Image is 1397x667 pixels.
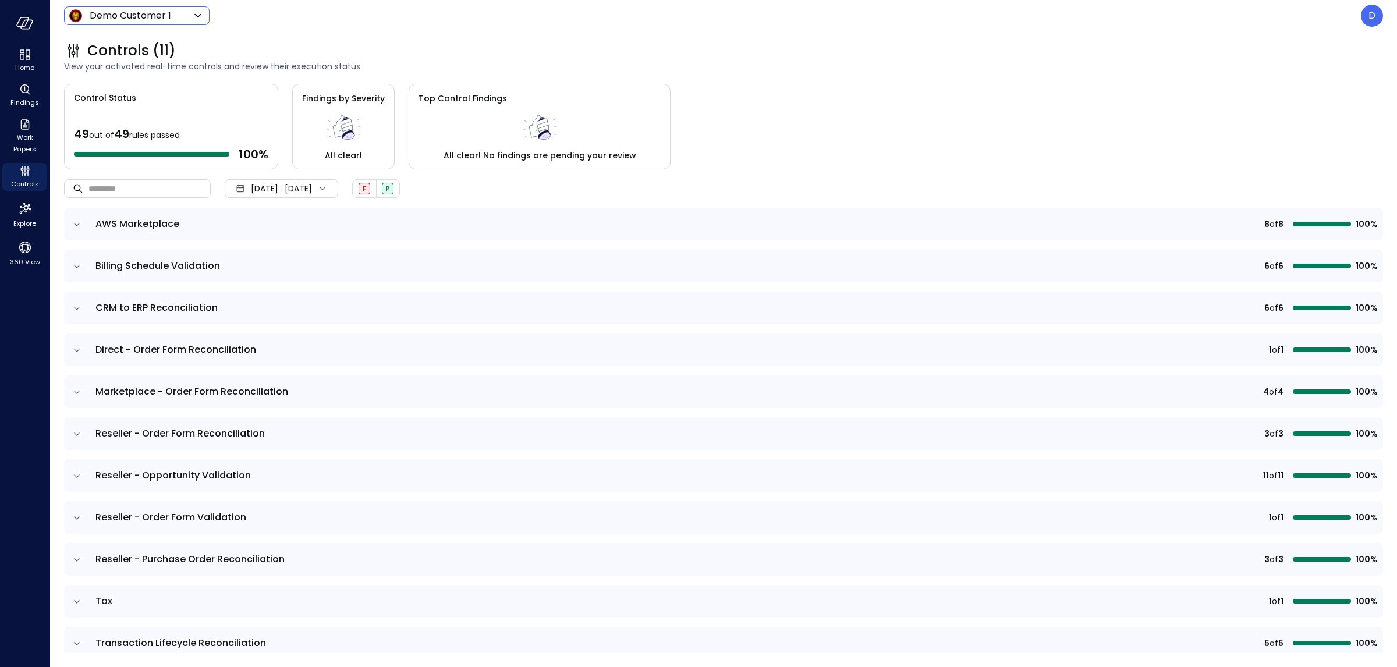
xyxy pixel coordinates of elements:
[74,126,89,142] span: 49
[1264,218,1270,230] span: 8
[1356,637,1376,650] span: 100%
[1278,301,1283,314] span: 6
[95,217,179,230] span: AWS Marketplace
[251,182,278,195] span: [DATE]
[363,184,367,194] span: F
[114,126,129,142] span: 49
[2,163,47,191] div: Controls
[71,470,83,482] button: expand row
[71,512,83,524] button: expand row
[1278,260,1283,272] span: 6
[1356,511,1376,524] span: 100%
[89,129,114,141] span: out of
[129,129,180,141] span: rules passed
[444,149,636,162] span: All clear! No findings are pending your review
[1264,260,1270,272] span: 6
[1264,427,1270,440] span: 3
[239,147,268,162] span: 100 %
[71,386,83,398] button: expand row
[1263,385,1269,398] span: 4
[1270,637,1278,650] span: of
[1281,343,1283,356] span: 1
[1356,343,1376,356] span: 100%
[302,93,385,104] span: Findings by Severity
[1361,5,1383,27] div: Dudu
[13,218,36,229] span: Explore
[2,47,47,74] div: Home
[95,469,251,482] span: Reseller - Opportunity Validation
[71,219,83,230] button: expand row
[71,428,83,440] button: expand row
[95,301,218,314] span: CRM to ERP Reconciliation
[1281,595,1283,608] span: 1
[385,184,390,194] span: P
[1278,427,1283,440] span: 3
[90,9,171,23] p: Demo Customer 1
[1281,511,1283,524] span: 1
[1278,385,1283,398] span: 4
[419,93,507,104] span: Top Control Findings
[1356,218,1376,230] span: 100%
[1269,511,1272,524] span: 1
[2,116,47,156] div: Work Papers
[10,256,40,268] span: 360 View
[325,149,362,162] span: All clear!
[1270,260,1278,272] span: of
[1264,301,1270,314] span: 6
[1356,469,1376,482] span: 100%
[1269,469,1278,482] span: of
[1356,385,1376,398] span: 100%
[1264,637,1270,650] span: 5
[1356,301,1376,314] span: 100%
[1270,427,1278,440] span: of
[1272,343,1281,356] span: of
[359,183,370,194] div: Failed
[71,303,83,314] button: expand row
[1270,553,1278,566] span: of
[95,259,220,272] span: Billing Schedule Validation
[95,343,256,356] span: Direct - Order Form Reconciliation
[2,237,47,269] div: 360 View
[87,41,176,60] span: Controls (11)
[1270,301,1278,314] span: of
[95,636,266,650] span: Transaction Lifecycle Reconciliation
[7,132,42,155] span: Work Papers
[65,84,136,104] span: Control Status
[11,178,39,190] span: Controls
[64,60,1383,73] span: View your activated real-time controls and review their execution status
[71,554,83,566] button: expand row
[71,345,83,356] button: expand row
[1356,595,1376,608] span: 100%
[2,198,47,230] div: Explore
[1356,553,1376,566] span: 100%
[1278,218,1283,230] span: 8
[69,9,83,23] img: Icon
[2,81,47,109] div: Findings
[95,427,265,440] span: Reseller - Order Form Reconciliation
[1270,218,1278,230] span: of
[1269,385,1278,398] span: of
[1269,595,1272,608] span: 1
[95,552,285,566] span: Reseller - Purchase Order Reconciliation
[1356,427,1376,440] span: 100%
[382,183,393,194] div: Passed
[1368,9,1375,23] p: D
[95,594,112,608] span: Tax
[1278,637,1283,650] span: 5
[10,97,39,108] span: Findings
[1263,469,1269,482] span: 11
[71,638,83,650] button: expand row
[1264,553,1270,566] span: 3
[71,596,83,608] button: expand row
[1278,553,1283,566] span: 3
[1278,469,1283,482] span: 11
[1269,343,1272,356] span: 1
[1272,595,1281,608] span: of
[1272,511,1281,524] span: of
[71,261,83,272] button: expand row
[15,62,34,73] span: Home
[1356,260,1376,272] span: 100%
[95,510,246,524] span: Reseller - Order Form Validation
[95,385,288,398] span: Marketplace - Order Form Reconciliation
